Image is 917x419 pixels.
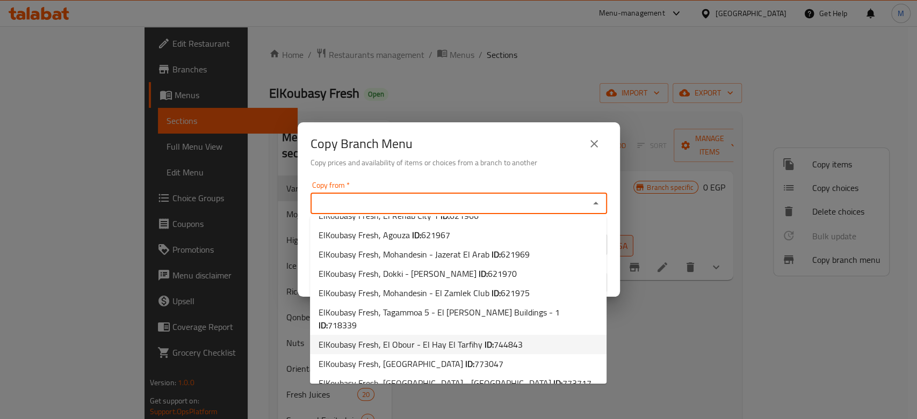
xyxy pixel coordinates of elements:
[319,338,523,351] span: ElKoubasy Fresh, El Obour - El Hay El Tarfihy
[465,356,474,372] b: ID:
[588,196,603,211] button: Close
[319,377,591,389] span: ElKoubasy Fresh, [GEOGRAPHIC_DATA] - [GEOGRAPHIC_DATA]
[319,306,598,332] span: ElKoubasy Fresh, Tagammoa 5 - El [PERSON_NAME] Buildings - 1
[421,227,450,243] span: 621967
[501,246,530,262] span: 621969
[319,317,328,333] b: ID:
[494,336,523,352] span: 744843
[501,285,530,301] span: 621975
[479,266,488,282] b: ID:
[485,336,494,352] b: ID:
[488,266,517,282] span: 621970
[328,317,357,333] span: 718339
[553,375,562,391] b: ID:
[319,209,479,222] span: ElKoubasy Fresh, El Rehab City 1
[474,356,503,372] span: 773047
[492,285,501,301] b: ID:
[319,286,530,299] span: ElKoubasy Fresh, Mohandesin - El Zamlek Club
[319,229,450,241] span: ElKoubasy Fresh, Agouza
[581,131,607,157] button: close
[412,227,421,243] b: ID:
[311,135,413,152] h2: Copy Branch Menu
[319,248,530,261] span: ElKoubasy Fresh, Mohandesin - Jazerat El Arab
[492,246,501,262] b: ID:
[319,357,503,370] span: ElKoubasy Fresh, [GEOGRAPHIC_DATA]
[562,375,591,391] span: 773717
[311,157,607,168] h6: Copy prices and availability of items or choices from a branch to another
[319,267,517,280] span: ElKoubasy Fresh, Dokki - [PERSON_NAME]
